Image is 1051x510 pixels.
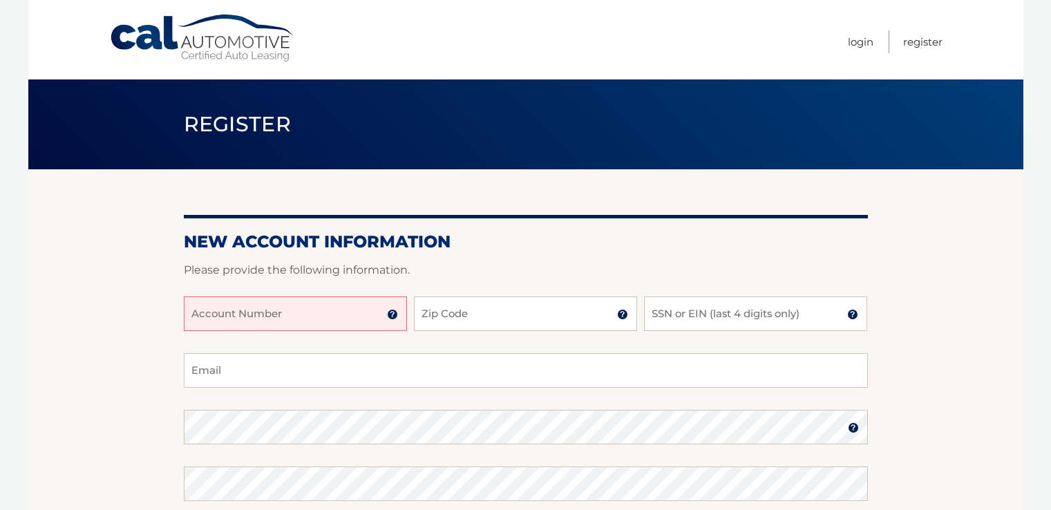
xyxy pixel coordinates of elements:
[109,14,296,63] a: Cal Automotive
[848,422,859,433] img: tooltip.svg
[184,261,868,280] p: Please provide the following information.
[414,296,637,331] input: Zip Code
[387,309,398,320] img: tooltip.svg
[848,30,873,53] a: Login
[847,309,858,320] img: tooltip.svg
[184,353,868,388] input: Email
[903,30,943,53] a: Register
[644,296,867,331] input: SSN or EIN (last 4 digits only)
[184,296,407,331] input: Account Number
[184,111,292,137] span: Register
[617,309,628,320] img: tooltip.svg
[184,232,868,252] h2: New Account Information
